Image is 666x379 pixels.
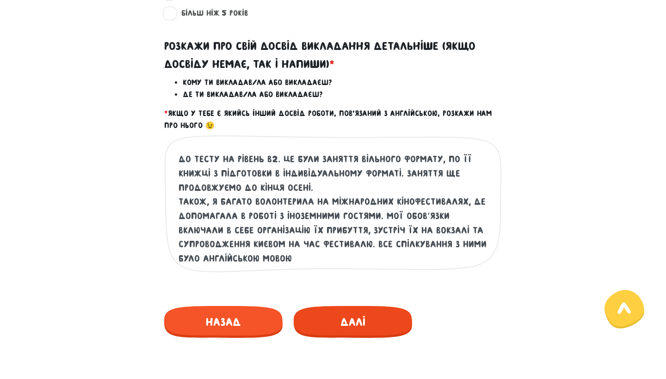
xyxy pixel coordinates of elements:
span: Далі [294,306,412,338]
label: більш ніж 5 років [173,7,248,19]
span: Назад [164,306,283,338]
label: Розкажи про свій досвід викладання детальніше (якщо досвіду немає, так і напиши) [164,37,502,73]
li: Кому ти викладав/ла або викладаєш? [183,77,502,89]
li: Де ти викладав/ла або викладаєш? [183,89,502,101]
div: Якщо у тебе є якийсь інший досвід роботи, пов'язаний з англійською, розкажи нам про нього 😉 [164,26,502,131]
